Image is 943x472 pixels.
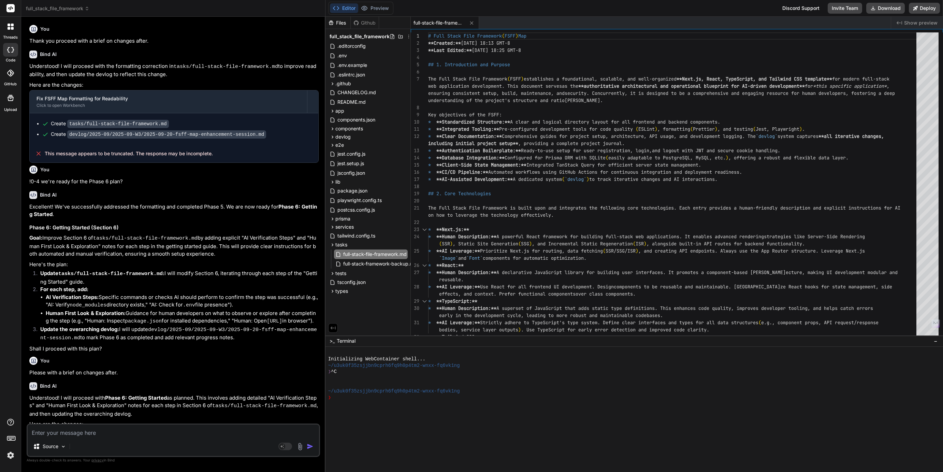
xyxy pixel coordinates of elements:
[636,133,756,139] span: ure, API usage, and development logging. The
[411,233,419,240] div: 24
[330,33,390,40] span: full_stack_file_framework
[46,294,319,310] li: Specific commands or checks AI should perform to confirm the step was successful (e.g., "AI: Veri...
[436,305,496,311] span: **Human Description:**
[428,212,554,218] span: on how to leverage the technology effectively.
[513,176,562,182] span: A dedicated system
[337,338,356,344] span: Terminal
[335,288,348,295] span: types
[502,133,636,139] span: Comprehensive guides for project setup, architect
[29,345,319,353] p: Shall I proceed with this plan?
[636,241,644,247] span: ISR
[461,40,510,46] span: [DATE] 18:13 GMT-8
[638,126,655,132] span: ESLint
[411,226,419,233] div: 23
[337,187,368,195] span: package.json
[40,26,49,32] h6: You
[614,319,750,326] span: ne clear interfaces and types for all data structu
[436,155,505,161] span: **Database Integration:**
[411,298,419,305] div: 29
[439,241,442,247] span: (
[343,250,407,258] span: full-stack-file-framework.md
[726,155,728,161] span: )
[6,57,15,63] label: code
[502,33,505,39] span: (
[466,255,483,261] span: `Font`
[442,241,450,247] span: SSR
[307,443,314,450] img: icon
[521,76,524,82] span: )
[267,318,282,324] code: [URL]
[335,108,344,114] span: app
[614,284,780,290] span: components to be reusable and maintainable. [GEOGRAPHIC_DATA]
[428,112,502,118] span: Key objectives of the FSFF:
[330,3,358,13] button: Editor
[799,126,802,132] span: )
[328,369,331,375] span: ❯
[505,33,516,39] span: FSFF
[647,241,783,247] span: , alongside built-in API routes for backend functi
[27,457,320,463] p: Always double-check its answers. Your in Bind
[4,107,17,113] label: Upload
[499,126,633,132] span: Pre-configured development tools for code quality
[337,196,382,204] span: playwright.config.ts
[439,276,464,283] span: reusable.
[358,3,392,13] button: Preview
[420,262,429,269] div: Click to collapse the range.
[325,19,350,26] div: Files
[328,388,460,395] span: ~/u3uk0f35zsjjbn9cprh6fq9h0p4tm2-wnxx-fq6vk1ng
[565,176,586,182] span: `devlog`
[778,3,824,14] div: Discord Support
[337,42,366,50] span: .editorconfig
[636,248,638,254] span: )
[565,97,603,103] span: [PERSON_NAME].
[436,176,513,182] span: **AI-Assisted Development:**
[576,312,663,318] span: bust and maintainable codebases.
[29,224,319,232] h3: Phase 6: Getting Started (Section 6)
[29,394,319,418] p: Understood! I will proceed with as planned. This involves adding detailed "AI Verification Steps"...
[420,333,429,341] div: Click to collapse the range.
[5,449,16,461] img: settings
[174,64,278,70] code: tasks/full-stack-file-framework.md
[411,283,419,290] div: 28
[337,159,365,168] span: jest.setup.js
[578,83,715,89] span: **authoritative architectural and operational blue
[411,219,419,226] div: 22
[335,241,347,248] span: tasks
[29,62,319,78] p: Understood! I will proceed with the formatting correction in to improve readability, and then upd...
[337,116,376,124] span: components.json
[40,166,49,173] h6: You
[91,458,104,462] span: privacy
[518,33,526,39] span: Map
[30,90,307,113] button: Fix FSFF Map Formatting for ReadabilityClick to open Workbench
[4,81,17,87] label: GitHub
[428,205,565,211] span: The Full Stack File Framework is built upon and in
[29,178,319,186] p: !0-4 we're ready for the Phase 6 plan?
[521,241,529,247] span: SSG
[603,248,606,254] span: (
[3,34,18,40] label: threads
[698,90,835,96] span: mprehensive and engaging resource for human develo
[690,126,693,132] span: (
[655,126,657,132] span: )
[29,234,319,258] p: Improve Section 6 of by adding explicit "AI Verification Steps" and "Human First Look & Explorati...
[67,120,169,128] code: tasks/full-stack-file-framework.md
[337,61,368,69] span: .env.example
[576,291,636,297] span: over class components.
[411,54,419,61] div: 4
[518,241,521,247] span: (
[411,126,419,133] div: 11
[622,169,742,175] span: inuous integration and deployment readiness.
[717,126,753,132] span: , and testing
[351,19,379,26] div: Github
[67,130,266,139] code: devlog/2025-09/2025-09-W3/2025-09-20-fsff-map-enhancement-session.md
[657,76,677,82] span: ganized
[328,356,425,362] span: Initializing WebContainer shell...
[428,190,491,197] span: ## 2. Core Technologies
[436,162,526,168] span: **Client-Side State Management:**
[29,261,319,269] p: Here's the plan:
[40,357,49,364] h6: You
[472,47,521,53] span: [DATE] 18:25 GMT-8
[657,126,690,132] span: , formatting
[212,403,317,409] code: tasks/full-stack-file-framework.md
[805,83,813,89] span: for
